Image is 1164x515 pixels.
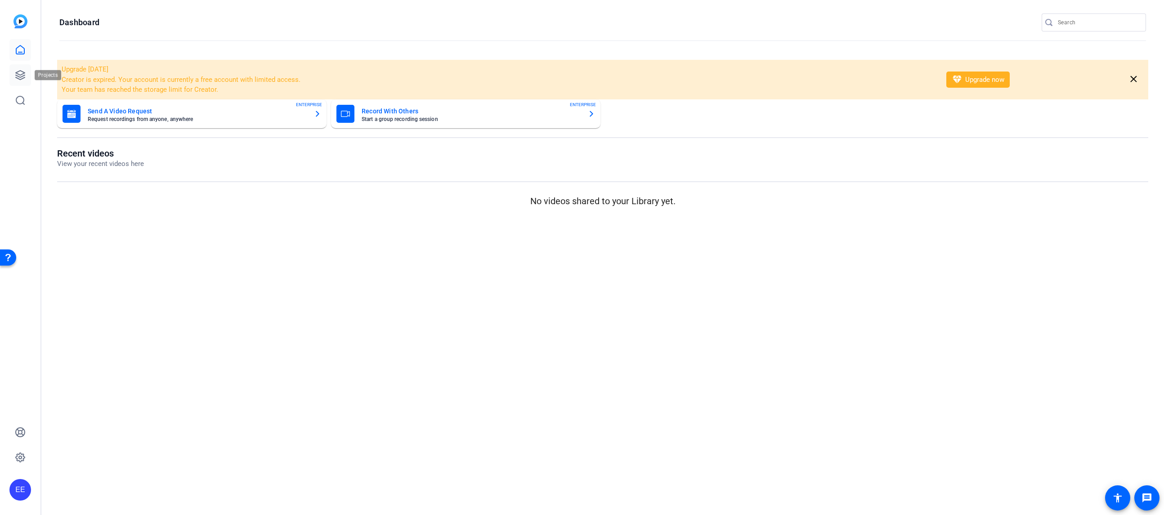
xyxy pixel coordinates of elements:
[62,65,108,73] span: Upgrade [DATE]
[57,99,327,128] button: Send A Video RequestRequest recordings from anyone, anywhereENTERPRISE
[13,14,27,28] img: blue-gradient.svg
[59,17,99,28] h1: Dashboard
[88,106,307,116] mat-card-title: Send A Video Request
[362,106,581,116] mat-card-title: Record With Others
[9,479,31,501] div: EE
[952,74,963,85] mat-icon: diamond
[1128,74,1139,85] mat-icon: close
[57,194,1148,208] p: No videos shared to your Library yet.
[57,159,144,169] p: View your recent videos here
[1058,17,1139,28] input: Search
[362,116,581,122] mat-card-subtitle: Start a group recording session
[570,101,596,108] span: ENTERPRISE
[62,85,935,95] li: Your team has reached the storage limit for Creator.
[1112,493,1123,503] mat-icon: accessibility
[296,101,322,108] span: ENTERPRISE
[57,148,144,159] h1: Recent videos
[1142,493,1152,503] mat-icon: message
[331,99,600,128] button: Record With OthersStart a group recording sessionENTERPRISE
[88,116,307,122] mat-card-subtitle: Request recordings from anyone, anywhere
[62,75,935,85] li: Creator is expired. Your account is currently a free account with limited access.
[946,72,1010,88] button: Upgrade now
[35,70,63,81] div: Projects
